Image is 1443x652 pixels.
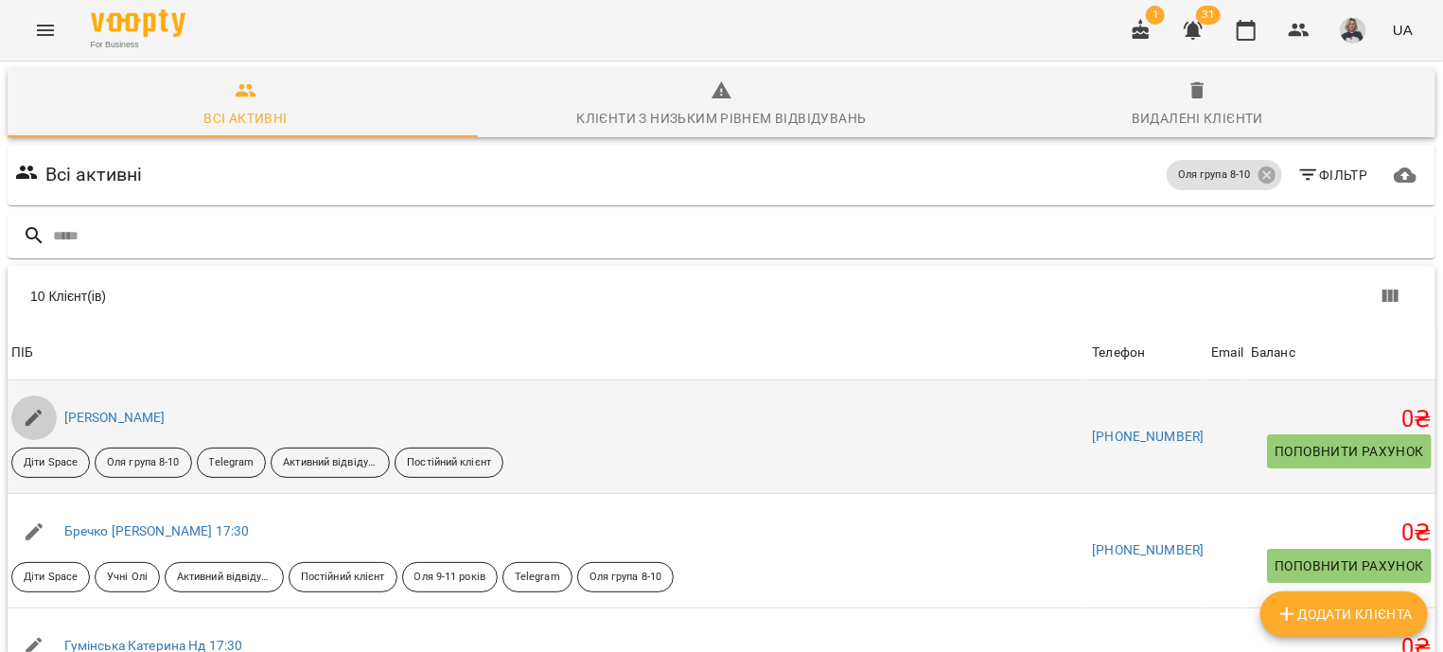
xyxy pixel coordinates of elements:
p: Діти Space [24,570,78,586]
div: Table Toolbar [8,266,1435,326]
div: Telegram [197,448,267,478]
span: UA [1393,20,1413,40]
p: Оля 9-11 років [414,570,485,586]
div: Sort [1251,342,1295,364]
div: Активний відвідувач [271,448,390,478]
button: Поповнити рахунок [1267,434,1432,468]
div: Діти Space [11,448,90,478]
span: Поповнити рахунок [1275,440,1424,463]
span: For Business [91,39,185,51]
img: Voopty Logo [91,9,185,37]
p: Учні Олі [107,570,148,586]
button: Додати клієнта [1260,591,1428,637]
span: Телефон [1092,342,1204,364]
div: Активний відвідувач [165,562,284,592]
p: Telegram [515,570,560,586]
div: Оля група 8-10 [1167,160,1281,190]
div: ПІБ [11,342,33,364]
div: Видалені клієнти [1132,107,1263,130]
p: Постійний клієнт [301,570,385,586]
div: 10 Клієнт(ів) [30,287,737,306]
button: UA [1385,12,1420,47]
a: [PHONE_NUMBER] [1092,429,1204,444]
a: [PERSON_NAME] [64,410,166,425]
img: 60ff81f660890b5dd62a0e88b2ac9d82.jpg [1340,17,1366,44]
p: Активний відвідувач [177,570,272,586]
h5: 0 ₴ [1251,405,1432,434]
div: Телефон [1092,342,1145,364]
span: 1 [1146,6,1165,25]
span: Фільтр [1297,164,1368,186]
div: Оля 9-11 років [402,562,498,592]
div: Всі активні [203,107,287,130]
button: Menu [23,8,68,53]
p: Оля група 8-10 [1178,167,1250,184]
h5: 0 ₴ [1251,519,1432,548]
div: Sort [1092,342,1145,364]
h6: Всі активні [45,160,143,189]
button: Фільтр [1290,158,1376,192]
span: 31 [1196,6,1221,25]
div: Email [1211,342,1243,364]
div: Оля група 8-10 [577,562,674,592]
div: Постійний клієнт [395,448,503,478]
a: Бречко [PERSON_NAME] 17:30 [64,523,250,538]
p: Оля група 8-10 [107,455,179,471]
p: Telegram [209,455,255,471]
p: Активний відвідувач [283,455,378,471]
div: Sort [1211,342,1243,364]
div: Баланс [1251,342,1295,364]
p: Постійний клієнт [407,455,491,471]
button: Поповнити рахунок [1267,549,1432,583]
span: Поповнити рахунок [1275,555,1424,577]
span: Баланс [1251,342,1432,364]
div: Постійний клієнт [289,562,397,592]
p: Оля група 8-10 [590,570,661,586]
span: Додати клієнта [1276,603,1413,626]
a: [PHONE_NUMBER] [1092,542,1204,557]
div: Sort [11,342,33,364]
div: Діти Space [11,562,90,592]
div: Клієнти з низьким рівнем відвідувань [576,107,866,130]
button: Вигляд колонок [1367,273,1413,319]
div: Оля група 8-10 [95,448,191,478]
p: Діти Space [24,455,78,471]
span: ПІБ [11,342,1084,364]
div: Учні Олі [95,562,160,592]
div: Telegram [502,562,572,592]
